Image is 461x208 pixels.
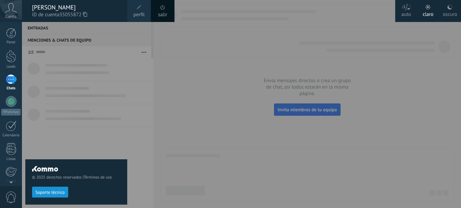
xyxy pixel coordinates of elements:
div: Leads [1,65,21,69]
div: auto [401,4,411,22]
span: 35055872 [59,11,87,19]
div: WhatsApp [1,109,21,115]
span: Soporte técnico [35,190,65,195]
span: perfil [133,11,144,19]
div: [PERSON_NAME] [32,4,120,11]
a: Términos de uso [84,175,112,180]
div: Calendario [1,133,21,138]
div: Listas [1,157,21,161]
div: Chats [1,86,21,91]
button: Soporte técnico [32,187,68,198]
div: claro [423,4,434,22]
a: salir [158,11,167,19]
span: ID de cuenta [32,11,120,19]
div: Panel [1,40,21,45]
a: Soporte técnico [32,189,68,194]
span: Cuenta [5,15,17,19]
div: oscuro [443,4,457,22]
span: © 2025 derechos reservados | [32,175,120,180]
